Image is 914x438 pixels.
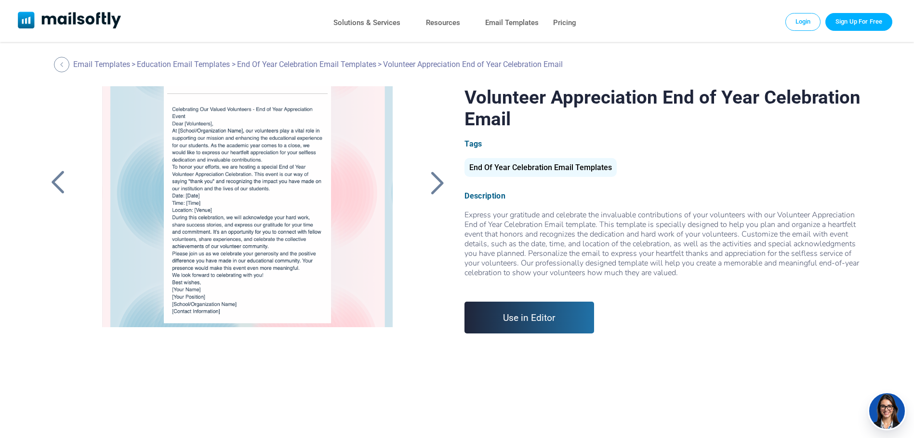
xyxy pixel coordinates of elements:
[464,302,594,333] a: Use in Editor
[426,16,460,30] a: Resources
[464,158,617,177] div: End Of Year Celebration Email Templates
[425,170,449,195] a: Back
[464,139,868,148] div: Tags
[137,60,230,69] a: Education Email Templates
[464,86,868,130] h1: Volunteer Appreciation End of Year Celebration Email
[46,170,70,195] a: Back
[485,16,539,30] a: Email Templates
[464,167,617,171] a: End Of Year Celebration Email Templates
[237,60,376,69] a: End Of Year Celebration Email Templates
[86,86,409,327] a: Volunteer Appreciation End of Year Celebration Email
[553,16,576,30] a: Pricing
[54,57,72,72] a: Back
[464,191,868,200] div: Description
[785,13,821,30] a: Login
[73,60,130,69] a: Email Templates
[333,16,400,30] a: Solutions & Services
[825,13,892,30] a: Trial
[18,12,121,30] a: Mailsoftly
[464,210,868,287] div: Express your gratitude and celebrate the invaluable contributions of your volunteers with our Vol...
